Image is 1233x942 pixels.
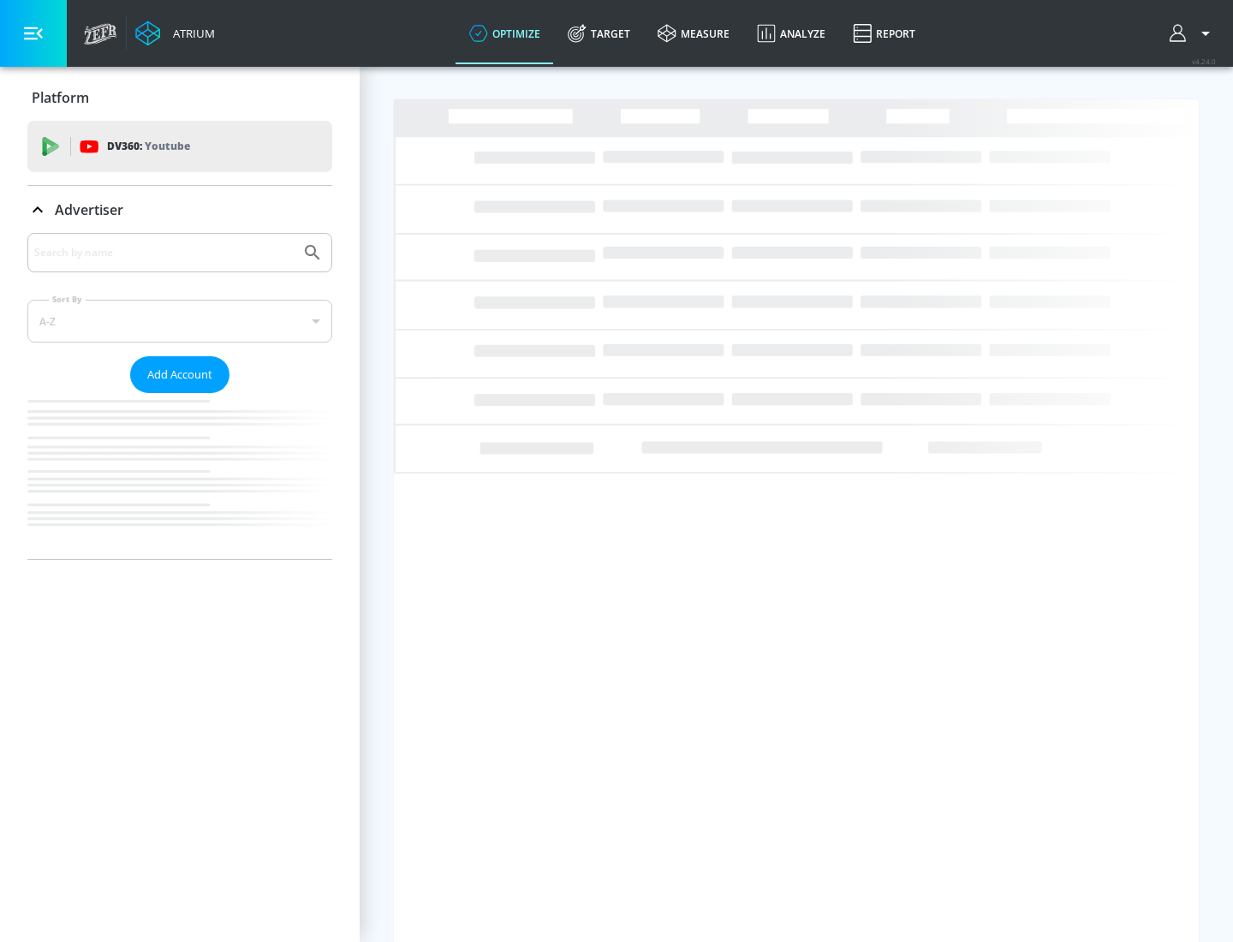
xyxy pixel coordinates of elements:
[27,233,332,559] div: Advertiser
[34,241,294,264] input: Search by name
[554,3,644,64] a: Target
[27,186,332,234] div: Advertiser
[166,26,215,41] div: Atrium
[32,88,89,107] p: Platform
[1192,57,1216,66] span: v 4.24.0
[130,356,229,393] button: Add Account
[27,393,332,559] nav: list of Advertiser
[27,121,332,172] div: DV360: Youtube
[147,365,212,385] span: Add Account
[55,200,123,219] p: Advertiser
[135,21,215,46] a: Atrium
[107,137,190,156] p: DV360:
[49,294,86,305] label: Sort By
[27,74,332,122] div: Platform
[743,3,839,64] a: Analyze
[644,3,743,64] a: measure
[456,3,554,64] a: optimize
[145,137,190,155] p: Youtube
[839,3,929,64] a: Report
[27,300,332,343] div: A-Z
